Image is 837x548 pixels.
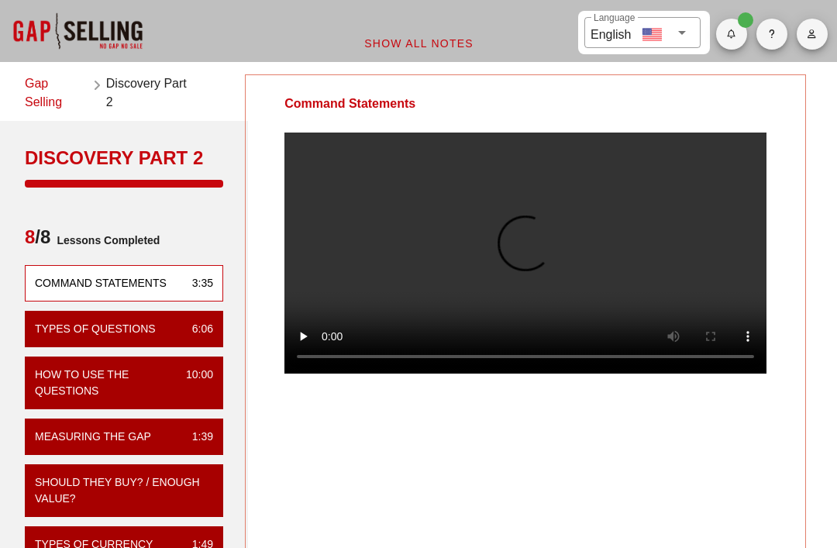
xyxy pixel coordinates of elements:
span: Discovery Part 2 [106,74,195,112]
label: Language [594,12,635,24]
div: Should They Buy? / enough value? [35,474,201,507]
div: How to Use the Questions [35,367,174,399]
div: 10:00 [174,367,213,399]
div: Measuring the Gap [35,429,151,445]
div: 6:06 [180,321,213,337]
div: Discovery Part 2 [25,146,223,171]
div: 3:35 [180,275,213,291]
span: Badge [738,12,753,28]
span: /8 [25,225,50,256]
div: LanguageEnglish [584,17,701,48]
span: 8 [25,226,35,247]
span: Lessons Completed [50,225,160,256]
div: Types of Questions [35,321,156,337]
div: Command Statements [35,275,167,291]
span: Show All Notes [363,37,474,50]
div: English [591,22,631,44]
div: 1:39 [180,429,213,445]
button: Show All Notes [351,29,486,57]
a: Gap Selling [25,74,88,112]
div: Command Statements [246,75,454,133]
